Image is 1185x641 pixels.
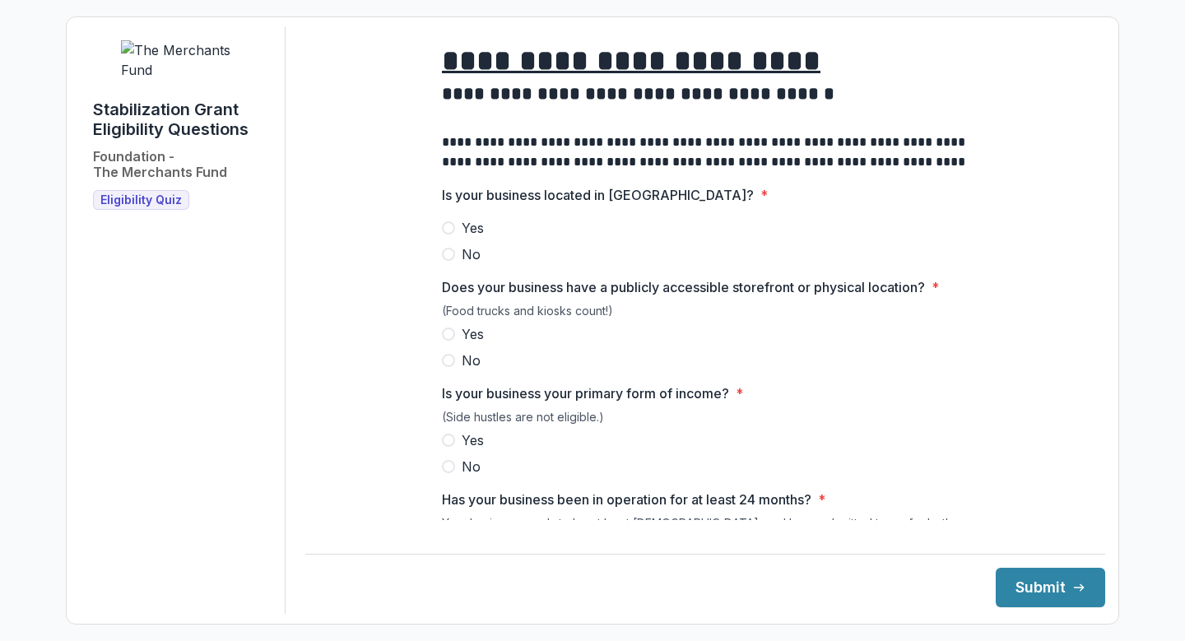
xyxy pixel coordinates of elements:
span: Eligibility Quiz [100,193,182,207]
p: Does your business have a publicly accessible storefront or physical location? [442,277,925,297]
img: The Merchants Fund [121,40,244,80]
span: No [462,351,481,370]
button: Submit [996,568,1105,607]
span: Yes [462,324,484,344]
div: (Side hustles are not eligible.) [442,410,969,430]
span: Yes [462,218,484,238]
h2: Foundation - The Merchants Fund [93,149,227,180]
div: Your business needs to be at least [DEMOGRAPHIC_DATA], and have submitted taxes for both 2023 and... [442,516,969,550]
span: No [462,457,481,476]
p: Is your business located in [GEOGRAPHIC_DATA]? [442,185,754,205]
p: Has your business been in operation for at least 24 months? [442,490,811,509]
div: (Food trucks and kiosks count!) [442,304,969,324]
p: Is your business your primary form of income? [442,383,729,403]
span: Yes [462,430,484,450]
span: No [462,244,481,264]
h1: Stabilization Grant Eligibility Questions [93,100,272,139]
